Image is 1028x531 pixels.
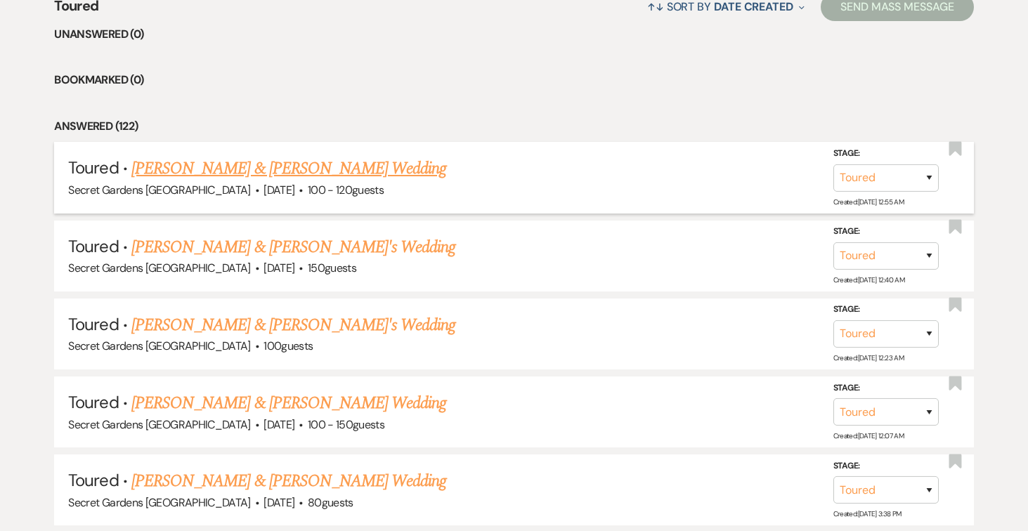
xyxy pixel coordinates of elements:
[263,339,313,353] span: 100 guests
[833,380,939,395] label: Stage:
[833,275,904,284] span: Created: [DATE] 12:40 AM
[833,509,902,518] span: Created: [DATE] 3:38 PM
[833,431,904,440] span: Created: [DATE] 12:07 AM
[54,117,973,136] li: Answered (122)
[68,261,251,275] span: Secret Gardens [GEOGRAPHIC_DATA]
[131,235,456,260] a: [PERSON_NAME] & [PERSON_NAME]'s Wedding
[68,495,251,510] span: Secret Gardens [GEOGRAPHIC_DATA]
[263,495,294,510] span: [DATE]
[308,495,353,510] span: 80 guests
[54,71,973,89] li: Bookmarked (0)
[68,391,118,413] span: Toured
[833,224,939,240] label: Stage:
[833,459,939,474] label: Stage:
[308,417,384,432] span: 100 - 150 guests
[68,183,251,197] span: Secret Gardens [GEOGRAPHIC_DATA]
[68,313,118,335] span: Toured
[68,339,251,353] span: Secret Gardens [GEOGRAPHIC_DATA]
[131,391,446,416] a: [PERSON_NAME] & [PERSON_NAME] Wedding
[68,469,118,491] span: Toured
[833,302,939,317] label: Stage:
[54,25,973,44] li: Unanswered (0)
[131,156,446,181] a: [PERSON_NAME] & [PERSON_NAME] Wedding
[308,183,384,197] span: 100 - 120 guests
[68,235,118,257] span: Toured
[131,313,456,338] a: [PERSON_NAME] & [PERSON_NAME]'s Wedding
[833,197,904,206] span: Created: [DATE] 12:55 AM
[263,183,294,197] span: [DATE]
[263,417,294,432] span: [DATE]
[833,353,904,362] span: Created: [DATE] 12:23 AM
[68,417,251,432] span: Secret Gardens [GEOGRAPHIC_DATA]
[68,157,118,178] span: Toured
[308,261,356,275] span: 150 guests
[263,261,294,275] span: [DATE]
[833,146,939,162] label: Stage:
[131,468,446,494] a: [PERSON_NAME] & [PERSON_NAME] Wedding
